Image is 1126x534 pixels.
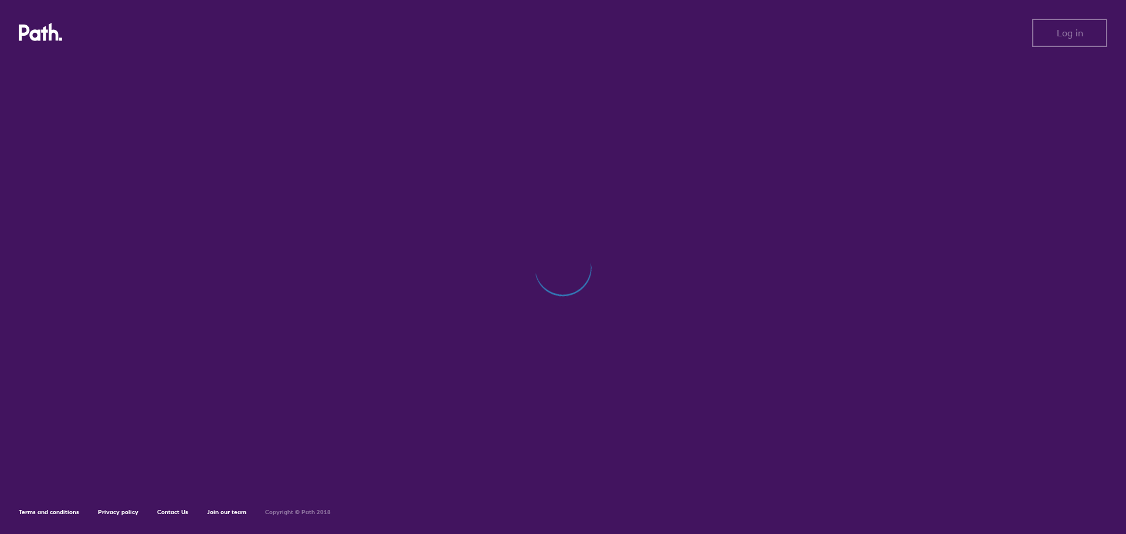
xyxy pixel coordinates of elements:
[19,508,79,516] a: Terms and conditions
[207,508,246,516] a: Join our team
[1057,28,1083,38] span: Log in
[1032,19,1107,47] button: Log in
[157,508,188,516] a: Contact Us
[98,508,138,516] a: Privacy policy
[265,509,331,516] h6: Copyright © Path 2018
